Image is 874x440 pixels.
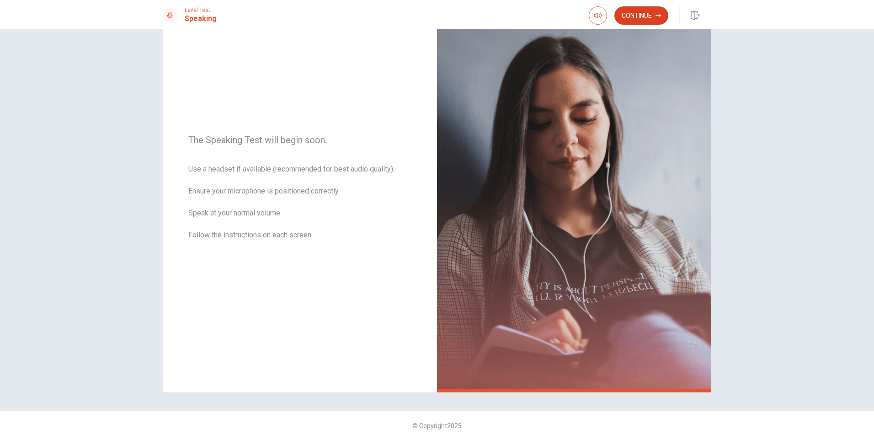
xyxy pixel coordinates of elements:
span: © Copyright 2025 [412,422,462,429]
span: The Speaking Test will begin soon. [188,134,411,145]
button: Continue [614,6,668,25]
span: Use a headset if available (recommended for best audio quality). Ensure your microphone is positi... [188,164,411,252]
h1: Speaking [185,13,217,24]
span: Level Test [185,7,217,13]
